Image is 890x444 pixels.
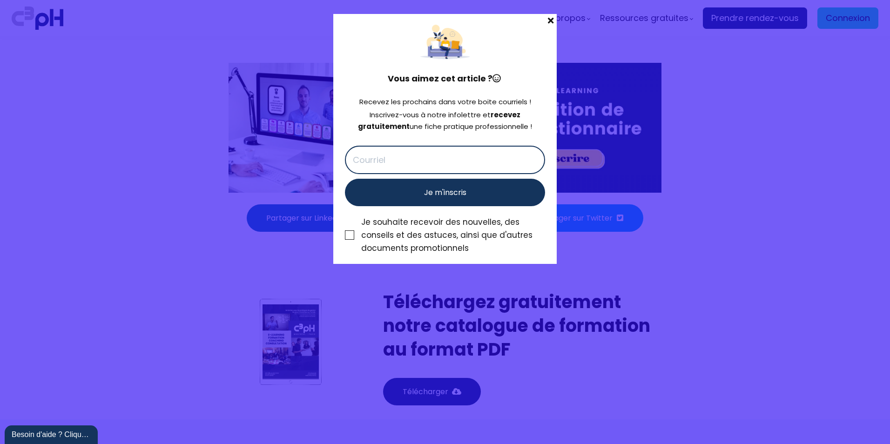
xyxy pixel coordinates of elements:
h4: Vous aimez cet article ? [345,72,545,85]
iframe: chat widget [5,424,100,444]
button: Je m'inscris [345,179,545,206]
strong: recevez [491,110,520,120]
div: Inscrivez-vous à notre infolettre et une fiche pratique professionnelle ! [345,109,545,133]
input: Courriel [345,146,545,174]
div: Je souhaite recevoir des nouvelles, des conseils et des astuces, ainsi que d'autres documents pro... [361,215,545,255]
div: Recevez les prochains dans votre boite courriels ! [345,96,545,108]
strong: gratuitement [358,121,410,131]
span: Je m'inscris [424,187,466,198]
